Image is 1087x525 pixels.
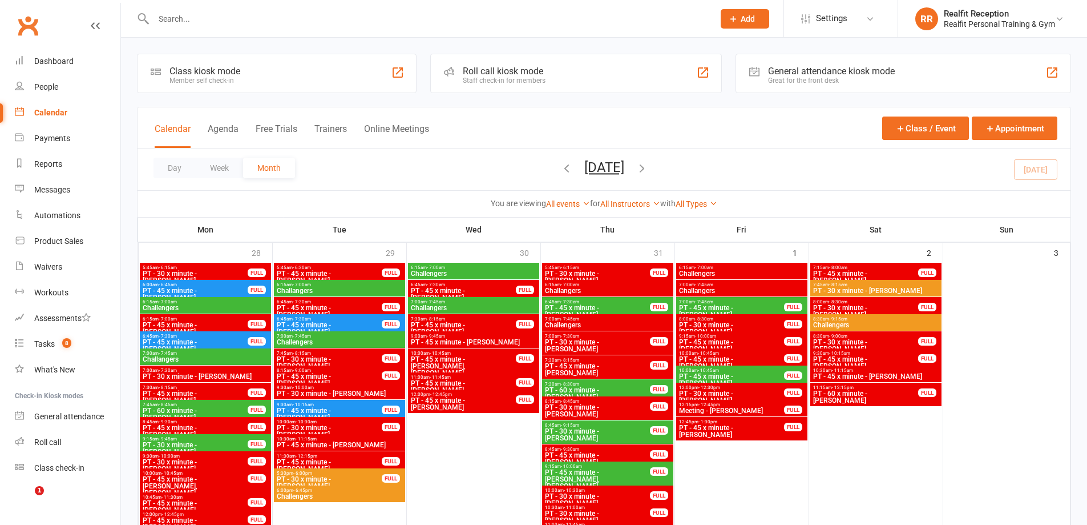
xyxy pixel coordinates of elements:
span: 6:15am [410,265,537,270]
span: - 6:30am [293,265,311,270]
span: Challengers [678,270,805,277]
div: Waivers [34,262,62,271]
div: Reports [34,159,62,169]
span: - 7:30am [561,334,579,339]
span: - 7:00am [159,316,177,322]
span: PT - 30 x minute - [PERSON_NAME] [276,424,382,438]
span: Challangers [410,304,537,311]
div: 1 [793,243,809,262]
span: - 7:00am [695,265,713,270]
span: 6:45am [276,299,382,304]
span: 7:00am [142,368,269,373]
button: Appointment [972,117,1057,140]
span: 8:30am [813,316,939,322]
a: Workouts [15,280,120,306]
strong: You are viewing [491,199,546,208]
span: PT - 45 x minute - [PERSON_NAME] [142,287,248,301]
button: [DATE] [584,159,624,175]
a: Waivers [15,254,120,280]
span: - 7:00am [427,265,445,270]
div: FULL [650,402,668,411]
span: 10:30am [276,436,403,442]
span: - 7:00am [293,282,311,287]
a: All events [546,199,590,209]
div: Messages [34,185,70,194]
span: PT - 45 x minute - [PERSON_NAME] [276,373,382,387]
div: FULL [784,371,802,380]
div: FULL [248,320,266,328]
div: People [34,82,58,91]
strong: with [660,199,676,208]
div: FULL [784,423,802,431]
span: 6:45am [410,282,516,287]
span: PT - 45 x minute - [PERSON_NAME] [410,397,516,411]
span: Challengers [142,304,269,311]
span: Meeting - [PERSON_NAME] [678,407,785,414]
div: FULL [918,268,936,277]
th: Sat [809,218,943,242]
span: 7:45am [142,402,248,407]
div: FULL [382,320,400,328]
div: What's New [34,365,75,374]
span: 7:45am [813,282,939,287]
span: PT - 45 x minute - [PERSON_NAME] [410,339,537,346]
div: Workouts [34,288,68,297]
span: PT - 45 x minute - [PERSON_NAME] [678,356,785,370]
div: FULL [382,423,400,431]
span: PT - 45 x minute - [PERSON_NAME] [142,424,248,438]
span: Challengers [544,322,671,328]
span: - 8:15am [293,351,311,356]
span: PT - 30 x minute - [PERSON_NAME] [544,428,650,442]
span: 10:00am [276,419,382,424]
span: 6:00am [142,282,248,287]
th: Tue [272,218,406,242]
span: PT - 45 x minute - [PERSON_NAME] [276,270,382,284]
a: Product Sales [15,229,120,254]
span: - 7:30am [561,299,579,304]
span: PT - 45 x minute - [PERSON_NAME] [813,373,939,380]
div: General attendance [34,412,104,421]
span: 6:15am [678,265,805,270]
span: Challangers [678,287,805,294]
span: PT - 45 x minute - [PERSON_NAME] [678,424,785,438]
span: 9:15am [678,334,785,339]
div: FULL [248,440,266,448]
span: - 7:30am [159,368,177,373]
a: Assessments [15,306,120,331]
button: Free Trials [256,123,297,148]
span: 7:00am [410,299,537,304]
span: - 9:00am [829,334,847,339]
div: Realfit Reception [944,9,1055,19]
span: PT - 45 x minute - [PERSON_NAME] [678,339,785,352]
span: 6:15am [544,282,671,287]
a: People [15,74,120,100]
span: 11:15am [813,385,919,390]
span: 10:00am [410,351,516,356]
span: 6:45am [276,316,382,322]
span: - 11:45am [430,375,451,380]
div: FULL [248,337,266,346]
div: FULL [650,385,668,394]
div: FULL [784,354,802,363]
div: FULL [248,286,266,294]
th: Fri [674,218,809,242]
a: Class kiosk mode [15,455,120,481]
span: - 10:45am [698,368,719,373]
span: 8 [62,338,71,348]
span: - 9:15am [561,423,579,428]
span: PT - 30 x minute - [PERSON_NAME] [142,442,248,455]
div: Roll call kiosk mode [463,66,545,77]
div: FULL [784,337,802,346]
span: - 10:30am [296,419,317,424]
span: PT - 45 x minute - [PERSON_NAME] [142,339,248,352]
div: FULL [516,378,534,387]
span: PT - 45 x minute - [PERSON_NAME] [544,452,650,466]
span: - 6:15am [159,265,177,270]
span: - 7:45am [561,316,579,322]
span: - 10:45am [698,351,719,356]
span: 7:15am [813,265,919,270]
span: 9:30am [276,402,382,407]
div: FULL [918,354,936,363]
span: PT - 60 x minute - [PERSON_NAME] [544,387,650,400]
span: 8:15am [544,399,650,404]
